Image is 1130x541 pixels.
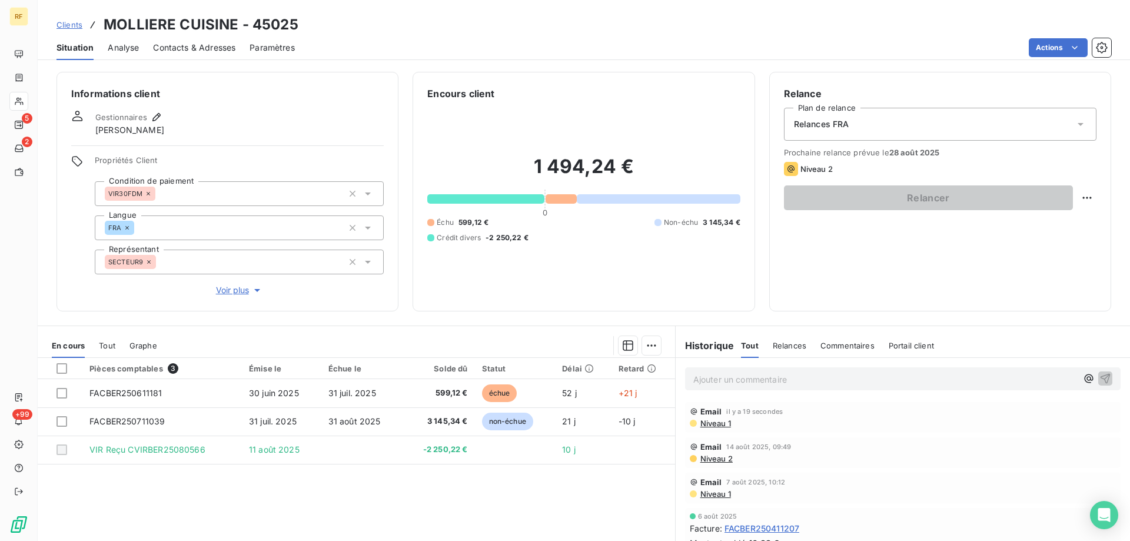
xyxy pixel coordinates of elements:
[458,217,488,228] span: 599,12 €
[410,364,467,373] div: Solde dû
[562,364,604,373] div: Délai
[328,416,381,426] span: 31 août 2025
[56,20,82,29] span: Clients
[784,185,1073,210] button: Relancer
[410,416,467,427] span: 3 145,34 €
[410,444,467,456] span: -2 250,22 €
[619,364,668,373] div: Retard
[703,217,740,228] span: 3 145,34 €
[726,443,791,450] span: 14 août 2025, 09:49
[249,388,299,398] span: 30 juin 2025
[889,341,934,350] span: Portail client
[168,363,178,374] span: 3
[9,515,28,534] img: Logo LeanPay
[486,233,529,243] span: -2 250,22 €
[52,341,85,350] span: En cours
[482,384,517,402] span: échue
[56,19,82,31] a: Clients
[820,341,875,350] span: Commentaires
[1029,38,1088,57] button: Actions
[690,522,722,535] span: Facture :
[726,479,785,486] span: 7 août 2025, 10:12
[482,364,549,373] div: Statut
[724,522,799,535] span: FACBER250411207
[155,188,165,199] input: Ajouter une valeur
[427,87,494,101] h6: Encours client
[328,388,376,398] span: 31 juil. 2025
[437,233,481,243] span: Crédit divers
[699,489,731,499] span: Niveau 1
[95,124,164,136] span: [PERSON_NAME]
[676,338,734,353] h6: Historique
[482,413,533,430] span: non-échue
[249,364,314,373] div: Émise le
[216,284,263,296] span: Voir plus
[9,7,28,26] div: RF
[108,258,143,265] span: SECTEUR9
[56,42,94,54] span: Situation
[889,148,940,157] span: 28 août 2025
[562,444,576,454] span: 10 j
[129,341,157,350] span: Graphe
[108,190,142,197] span: VIR30FDM
[134,223,144,233] input: Ajouter une valeur
[22,137,32,147] span: 2
[9,139,28,158] a: 2
[156,257,165,267] input: Ajouter une valeur
[108,42,139,54] span: Analyse
[71,87,384,101] h6: Informations client
[699,454,733,463] span: Niveau 2
[22,113,32,124] span: 5
[1090,501,1118,529] div: Open Intercom Messenger
[700,407,722,416] span: Email
[437,217,454,228] span: Échu
[543,208,547,217] span: 0
[89,363,235,374] div: Pièces comptables
[700,477,722,487] span: Email
[726,408,783,415] span: il y a 19 secondes
[800,164,833,174] span: Niveau 2
[328,364,395,373] div: Échue le
[89,388,162,398] span: FACBER250611181
[664,217,698,228] span: Non-échu
[104,14,298,35] h3: MOLLIERE CUISINE - 45025
[427,155,740,190] h2: 1 494,24 €
[89,416,165,426] span: FACBER250711039
[562,416,576,426] span: 21 j
[700,442,722,452] span: Email
[95,112,147,122] span: Gestionnaires
[250,42,295,54] span: Paramètres
[619,388,637,398] span: +21 j
[12,409,32,420] span: +99
[619,416,636,426] span: -10 j
[153,42,235,54] span: Contacts & Adresses
[95,155,384,172] span: Propriétés Client
[784,87,1096,101] h6: Relance
[794,118,849,130] span: Relances FRA
[99,341,115,350] span: Tout
[562,388,577,398] span: 52 j
[108,224,121,231] span: FRA
[89,444,205,454] span: VIR Reçu CVIRBER25080566
[741,341,759,350] span: Tout
[410,387,467,399] span: 599,12 €
[249,444,300,454] span: 11 août 2025
[699,419,731,428] span: Niveau 1
[249,416,297,426] span: 31 juil. 2025
[773,341,806,350] span: Relances
[698,513,737,520] span: 6 août 2025
[9,115,28,134] a: 5
[784,148,1096,157] span: Prochaine relance prévue le
[95,284,384,297] button: Voir plus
